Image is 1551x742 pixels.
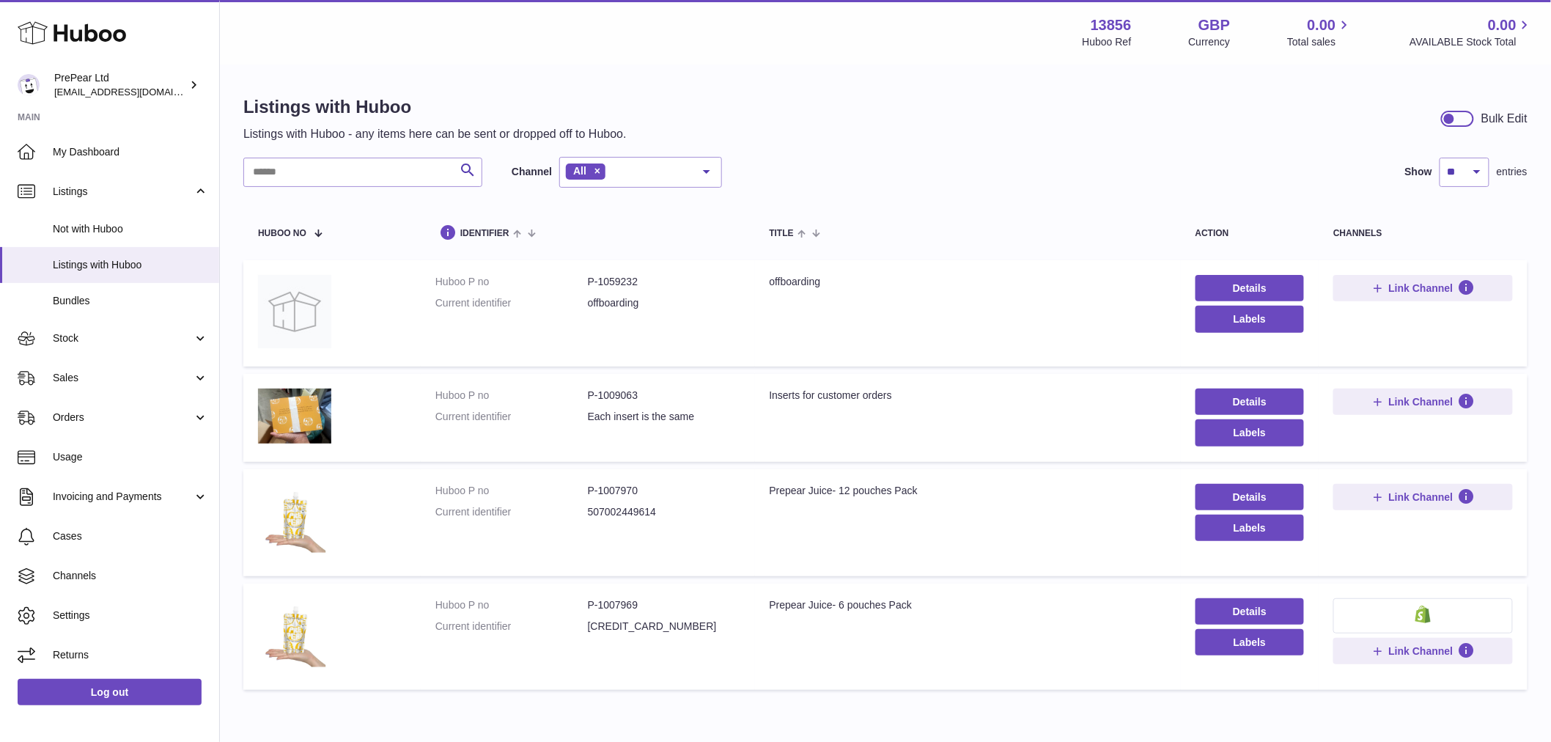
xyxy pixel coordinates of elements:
dt: Huboo P no [435,484,588,498]
span: Cases [53,529,208,543]
span: entries [1497,165,1528,179]
span: Stock [53,331,193,345]
strong: GBP [1198,15,1230,35]
button: Link Channel [1333,389,1513,415]
img: Prepear Juice- 6 pouches Pack [258,598,331,672]
button: Link Channel [1333,638,1513,664]
button: Link Channel [1333,484,1513,510]
span: Invoicing and Payments [53,490,193,504]
div: offboarding [770,275,1166,289]
a: Log out [18,679,202,705]
span: Settings [53,609,208,622]
p: Listings with Huboo - any items here can be sent or dropped off to Huboo. [243,126,627,142]
span: Huboo no [258,229,306,238]
div: action [1196,229,1305,238]
button: Labels [1196,629,1305,655]
span: Bundles [53,294,208,308]
dt: Current identifier [435,505,588,519]
dd: P-1007969 [588,598,740,612]
a: 0.00 Total sales [1287,15,1352,49]
span: Channels [53,569,208,583]
dt: Current identifier [435,410,588,424]
div: Prepear Juice- 12 pouches Pack [770,484,1166,498]
span: Link Channel [1389,282,1454,295]
span: Link Channel [1389,644,1454,658]
div: Currency [1189,35,1231,49]
img: offboarding [258,275,331,348]
dd: Each insert is the same [588,410,740,424]
img: Inserts for customer orders [258,389,331,444]
a: Details [1196,484,1305,510]
a: Details [1196,389,1305,415]
dd: 507002449614 [588,505,740,519]
button: Link Channel [1333,275,1513,301]
span: AVAILABLE Stock Total [1410,35,1533,49]
span: Link Channel [1389,395,1454,408]
span: My Dashboard [53,145,208,159]
button: Labels [1196,419,1305,446]
button: Labels [1196,515,1305,541]
dd: P-1007970 [588,484,740,498]
span: Not with Huboo [53,222,208,236]
dt: Current identifier [435,620,588,633]
span: [EMAIL_ADDRESS][DOMAIN_NAME] [54,86,215,98]
dd: P-1009063 [588,389,740,403]
dd: P-1059232 [588,275,740,289]
span: title [770,229,794,238]
dt: Huboo P no [435,275,588,289]
span: Usage [53,450,208,464]
dd: offboarding [588,296,740,310]
span: Listings [53,185,193,199]
a: Details [1196,598,1305,625]
strong: 13856 [1091,15,1132,35]
span: Listings with Huboo [53,258,208,272]
a: 0.00 AVAILABLE Stock Total [1410,15,1533,49]
span: Link Channel [1389,491,1454,504]
div: channels [1333,229,1513,238]
div: Huboo Ref [1083,35,1132,49]
div: Bulk Edit [1481,111,1528,127]
h1: Listings with Huboo [243,95,627,119]
span: 0.00 [1488,15,1517,35]
img: Prepear Juice- 12 pouches Pack [258,484,331,558]
span: Orders [53,411,193,425]
div: PrePear Ltd [54,71,186,99]
img: internalAdmin-13856@internal.huboo.com [18,74,40,96]
a: Details [1196,275,1305,301]
span: identifier [460,229,509,238]
button: Labels [1196,306,1305,332]
dt: Huboo P no [435,598,588,612]
div: Inserts for customer orders [770,389,1166,403]
div: Prepear Juice- 6 pouches Pack [770,598,1166,612]
dd: [CREDIT_CARD_NUMBER] [588,620,740,633]
span: Sales [53,371,193,385]
label: Show [1405,165,1432,179]
span: All [573,165,586,177]
span: 0.00 [1308,15,1336,35]
span: Total sales [1287,35,1352,49]
dt: Huboo P no [435,389,588,403]
span: Returns [53,648,208,662]
dt: Current identifier [435,296,588,310]
label: Channel [512,165,552,179]
img: shopify-small.png [1415,606,1431,623]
